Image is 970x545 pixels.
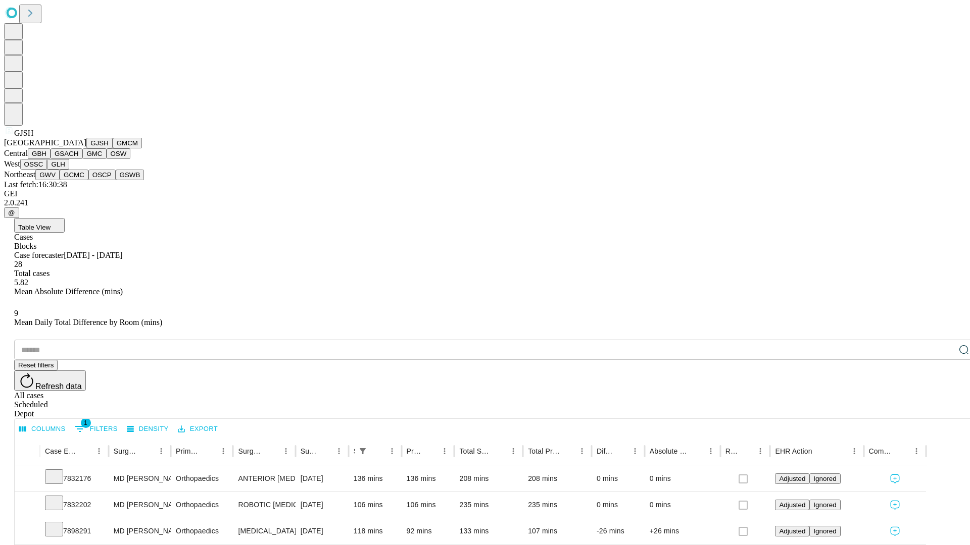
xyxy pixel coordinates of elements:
[4,149,28,157] span: Central
[528,447,560,455] div: Total Predicted Duration
[779,501,805,509] span: Adjusted
[438,444,452,458] button: Menu
[704,444,718,458] button: Menu
[779,527,805,535] span: Adjusted
[575,444,589,458] button: Menu
[354,492,397,518] div: 106 mins
[809,526,840,536] button: Ignored
[407,518,450,544] div: 92 mins
[459,466,518,492] div: 208 mins
[4,180,67,189] span: Last fetch: 16:30:38
[459,518,518,544] div: 133 mins
[775,447,812,455] div: EHR Action
[154,444,168,458] button: Menu
[4,207,19,218] button: @
[492,444,506,458] button: Sort
[869,447,894,455] div: Comments
[459,447,491,455] div: Total Scheduled Duration
[202,444,216,458] button: Sort
[176,447,201,455] div: Primary Service
[45,518,104,544] div: 7898291
[279,444,293,458] button: Menu
[14,309,18,317] span: 9
[35,382,82,391] span: Refresh data
[809,500,840,510] button: Ignored
[18,224,51,231] span: Table View
[175,421,220,437] button: Export
[238,518,290,544] div: [MEDICAL_DATA] MEDIAL AND LATERAL MENISCECTOMY
[82,148,106,159] button: GMC
[238,466,290,492] div: ANTERIOR [MEDICAL_DATA] TOTAL HIP
[407,492,450,518] div: 106 mins
[114,466,166,492] div: MD [PERSON_NAME] [PERSON_NAME]
[45,492,104,518] div: 7832202
[14,318,162,326] span: Mean Daily Total Difference by Room (mins)
[650,492,715,518] div: 0 mins
[528,518,587,544] div: 107 mins
[14,360,58,370] button: Reset filters
[45,466,104,492] div: 7832176
[909,444,924,458] button: Menu
[238,492,290,518] div: ROBOTIC [MEDICAL_DATA] KNEE TOTAL
[114,447,139,455] div: Surgeon Name
[140,444,154,458] button: Sort
[14,370,86,391] button: Refresh data
[14,287,123,296] span: Mean Absolute Difference (mins)
[809,473,840,484] button: Ignored
[14,129,33,137] span: GJSH
[650,518,715,544] div: +26 mins
[14,251,64,259] span: Case forecaster
[847,444,861,458] button: Menu
[813,444,828,458] button: Sort
[813,527,836,535] span: Ignored
[561,444,575,458] button: Sort
[81,418,91,428] span: 1
[18,361,54,369] span: Reset filters
[107,148,131,159] button: OSW
[14,260,22,268] span: 28
[301,518,344,544] div: [DATE]
[775,473,809,484] button: Adjusted
[114,518,166,544] div: MD [PERSON_NAME] [PERSON_NAME]
[528,466,587,492] div: 208 mins
[528,492,587,518] div: 235 mins
[650,466,715,492] div: 0 mins
[176,518,228,544] div: Orthopaedics
[20,159,47,170] button: OSSC
[88,170,116,180] button: OSCP
[371,444,385,458] button: Sort
[354,466,397,492] div: 136 mins
[4,170,35,179] span: Northeast
[17,421,68,437] button: Select columns
[64,251,122,259] span: [DATE] - [DATE]
[4,159,20,168] span: West
[14,278,28,287] span: 5.82
[45,447,77,455] div: Case Epic Id
[739,444,753,458] button: Sort
[265,444,279,458] button: Sort
[332,444,346,458] button: Menu
[51,148,82,159] button: GSACH
[114,492,166,518] div: MD [PERSON_NAME] [PERSON_NAME]
[459,492,518,518] div: 235 mins
[775,526,809,536] button: Adjusted
[725,447,739,455] div: Resolved in EHR
[14,269,50,278] span: Total cases
[597,447,613,455] div: Difference
[597,466,640,492] div: 0 mins
[72,421,120,437] button: Show filters
[35,170,60,180] button: GWV
[20,497,35,514] button: Expand
[4,198,966,207] div: 2.0.241
[628,444,642,458] button: Menu
[407,447,423,455] div: Predicted In Room Duration
[28,148,51,159] button: GBH
[423,444,438,458] button: Sort
[354,447,355,455] div: Scheduled In Room Duration
[407,466,450,492] div: 136 mins
[301,466,344,492] div: [DATE]
[597,518,640,544] div: -26 mins
[14,218,65,233] button: Table View
[116,170,144,180] button: GSWB
[597,492,640,518] div: 0 mins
